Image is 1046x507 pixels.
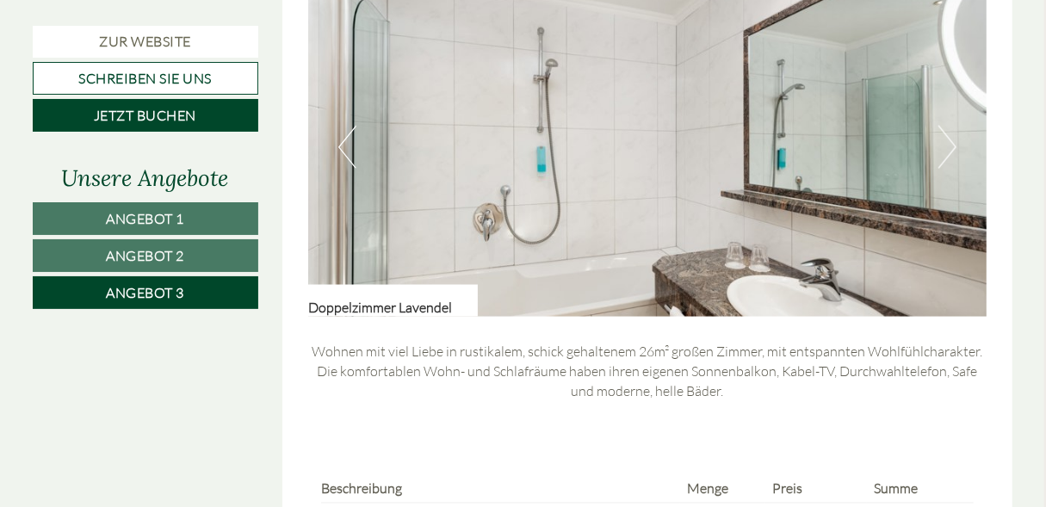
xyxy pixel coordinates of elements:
a: Zur Website [33,26,258,58]
button: Previous [338,126,356,169]
th: Summe [867,476,974,503]
p: Wohnen mit viel Liebe in rustikalem, schick gehaltenem 26m² großen Zimmer, mit entspannten Wohlfü... [308,343,987,402]
th: Beschreibung [321,476,680,503]
th: Preis [765,476,866,503]
div: Doppelzimmer Lavendel [308,285,478,318]
span: Angebot 3 [106,284,184,301]
a: Schreiben Sie uns [33,62,258,95]
span: Angebot 1 [106,210,184,227]
span: Angebot 2 [106,247,184,264]
th: Menge [680,476,765,503]
button: Next [938,126,956,169]
a: Jetzt buchen [33,99,258,132]
div: Unsere Angebote [33,162,258,194]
